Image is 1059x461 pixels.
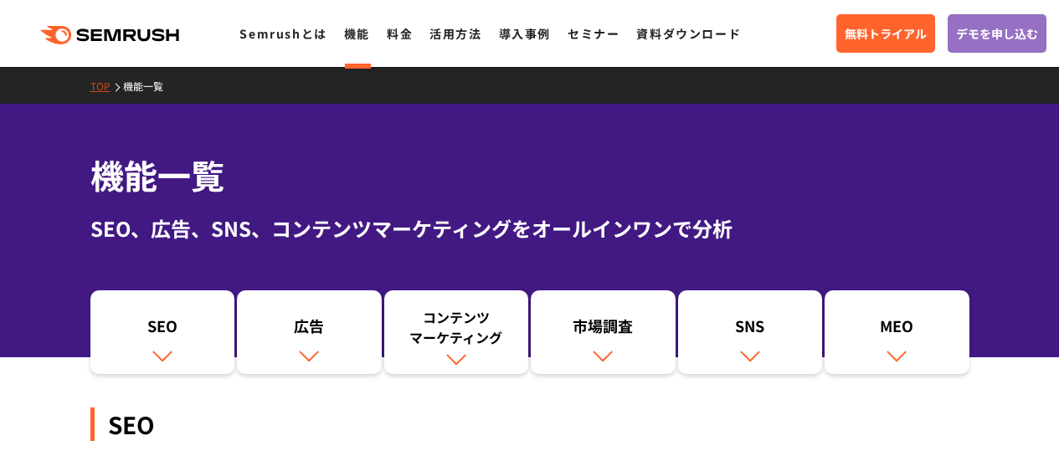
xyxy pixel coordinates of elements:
[99,315,227,344] div: SEO
[948,14,1046,53] a: デモを申し込む
[825,290,969,374] a: MEO
[499,25,551,42] a: 導入事例
[387,25,413,42] a: 料金
[245,315,373,344] div: 広告
[678,290,823,374] a: SNS
[531,290,676,374] a: 市場調査
[393,307,521,347] div: コンテンツ マーケティング
[429,25,481,42] a: 活用方法
[836,14,935,53] a: 無料トライアル
[636,25,741,42] a: 資料ダウンロード
[539,315,667,344] div: 市場調査
[686,315,815,344] div: SNS
[833,315,961,344] div: MEO
[239,25,326,42] a: Semrushとは
[568,25,619,42] a: セミナー
[90,79,123,93] a: TOP
[90,407,969,441] div: SEO
[384,290,529,374] a: コンテンツマーケティング
[237,290,382,374] a: 広告
[90,151,969,200] h1: 機能一覧
[123,79,176,93] a: 機能一覧
[344,25,370,42] a: 機能
[956,24,1038,43] span: デモを申し込む
[845,24,927,43] span: 無料トライアル
[90,290,235,374] a: SEO
[90,213,969,243] div: SEO、広告、SNS、コンテンツマーケティングをオールインワンで分析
